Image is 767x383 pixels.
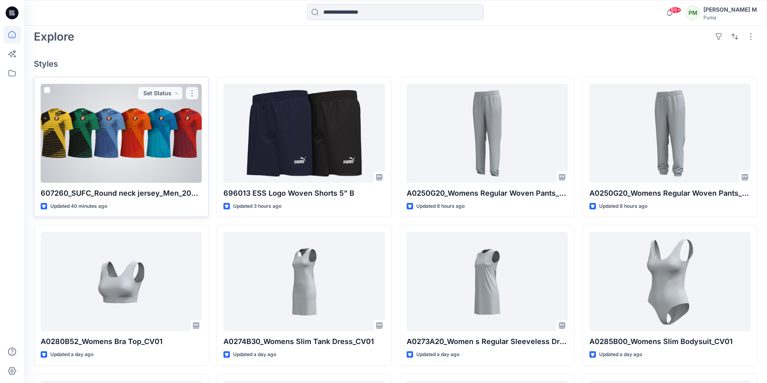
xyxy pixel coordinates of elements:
p: Updated a day ago [599,350,642,359]
p: A0250G20_Womens Regular Woven Pants_Mid Waist_Open Hem_CV02 [407,188,568,199]
p: Updated 3 hours ago [233,202,281,211]
div: Puma [703,14,757,20]
p: Updated a day ago [416,350,459,359]
a: 696013 ESS Logo Woven Shorts 5” B [223,84,385,183]
p: A0250G20_Womens Regular Woven Pants_Mid Waist_Closed Cuff_CV01 [589,188,750,199]
p: A0285B00_Womens Slim Bodysuit_CV01 [589,336,750,347]
a: A0250G20_Womens Regular Woven Pants_Mid Waist_Closed Cuff_CV01 [589,84,750,183]
p: Updated 8 hours ago [416,202,465,211]
div: PM [686,6,700,20]
a: A0250G20_Womens Regular Woven Pants_Mid Waist_Open Hem_CV02 [407,84,568,183]
p: 607260_SUFC_Round neck jersey_Men_20250811 [41,188,202,199]
h2: Explore [34,30,74,43]
a: 607260_SUFC_Round neck jersey_Men_20250811 [41,84,202,183]
a: A0274B30_Womens Slim Tank Dress_CV01 [223,232,385,331]
span: 99+ [669,7,681,13]
p: 696013 ESS Logo Woven Shorts 5” B [223,188,385,199]
a: A0285B00_Womens Slim Bodysuit_CV01 [589,232,750,331]
p: Updated a day ago [50,350,93,359]
a: A0273A20_Women s Regular Sleeveless Dress_CV01 [407,232,568,331]
p: Updated 8 hours ago [599,202,647,211]
p: Updated 40 minutes ago [50,202,107,211]
div: [PERSON_NAME] M [703,5,757,14]
h4: Styles [34,59,757,69]
p: Updated a day ago [233,350,276,359]
a: A0280B52_Womens Bra Top_CV01 [41,232,202,331]
p: A0273A20_Women s Regular Sleeveless Dress_CV01 [407,336,568,347]
p: A0280B52_Womens Bra Top_CV01 [41,336,202,347]
p: A0274B30_Womens Slim Tank Dress_CV01 [223,336,385,347]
